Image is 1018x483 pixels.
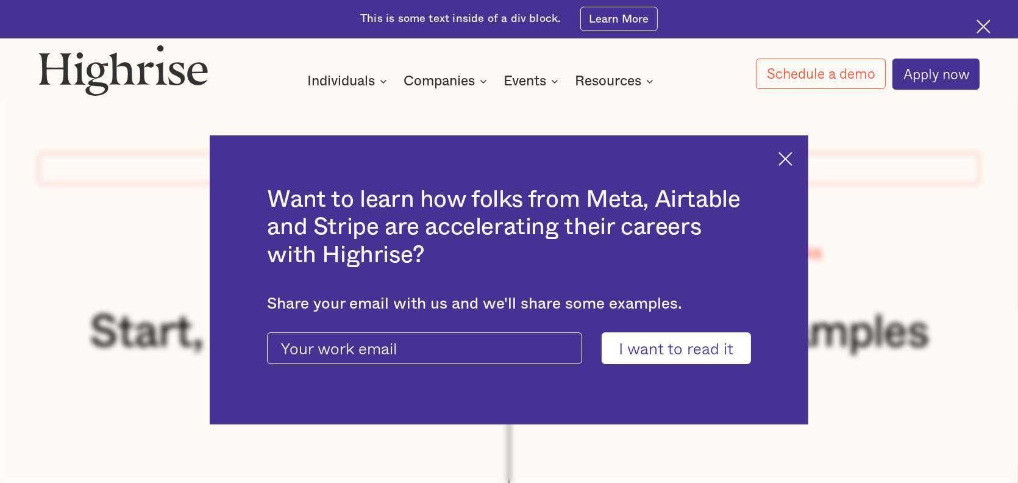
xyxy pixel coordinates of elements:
[778,152,792,166] img: Cross icon
[307,74,375,88] div: Individuals
[267,332,750,364] form: current-ascender-blog-article-modal-form
[360,12,561,27] div: This is some text inside of a div block.
[404,74,475,88] div: Companies
[977,20,991,34] img: Cross icon
[267,186,750,269] h2: Want to learn how folks from Meta, Airtable and Stripe are accelerating their careers with Highrise?
[580,7,658,31] a: Learn More
[267,332,582,364] input: Your work email
[267,295,750,313] div: Share your email with us and we'll share some examples.
[504,74,546,88] div: Events
[602,332,750,364] input: I want to read it
[504,74,562,88] div: Events
[307,74,391,88] div: Individuals
[38,45,208,96] img: Highrise logo
[892,59,980,90] a: Apply now
[575,74,641,88] div: Resources
[756,59,886,89] a: Schedule a demo
[575,74,657,88] div: Resources
[404,74,491,88] div: Companies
